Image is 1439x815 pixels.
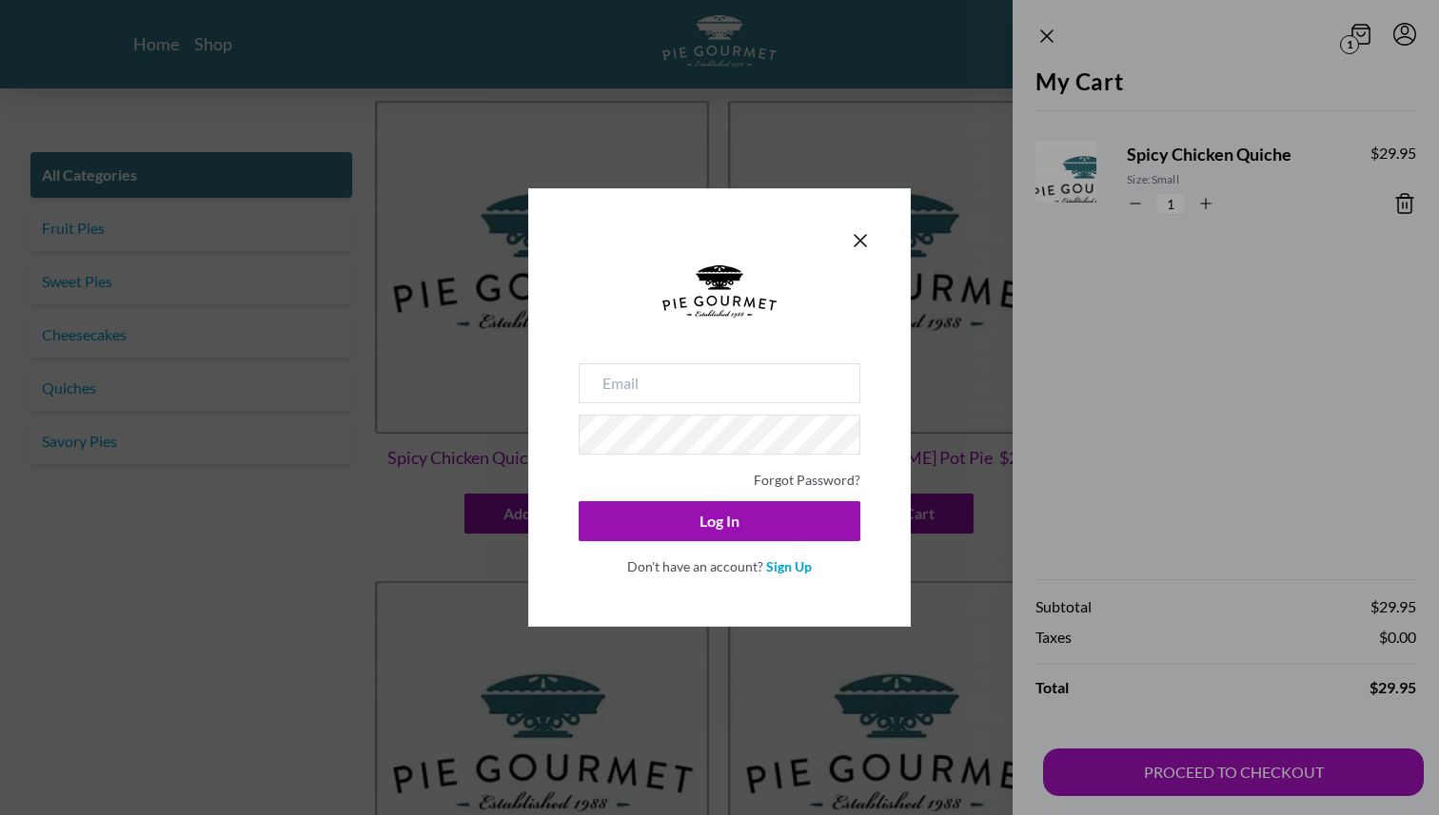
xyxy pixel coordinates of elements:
[627,558,763,574] span: Don't have an account?
[579,363,860,403] input: Email
[579,501,860,541] button: Log In
[849,229,872,252] button: Close panel
[766,558,812,574] a: Sign Up
[754,472,860,488] a: Forgot Password?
